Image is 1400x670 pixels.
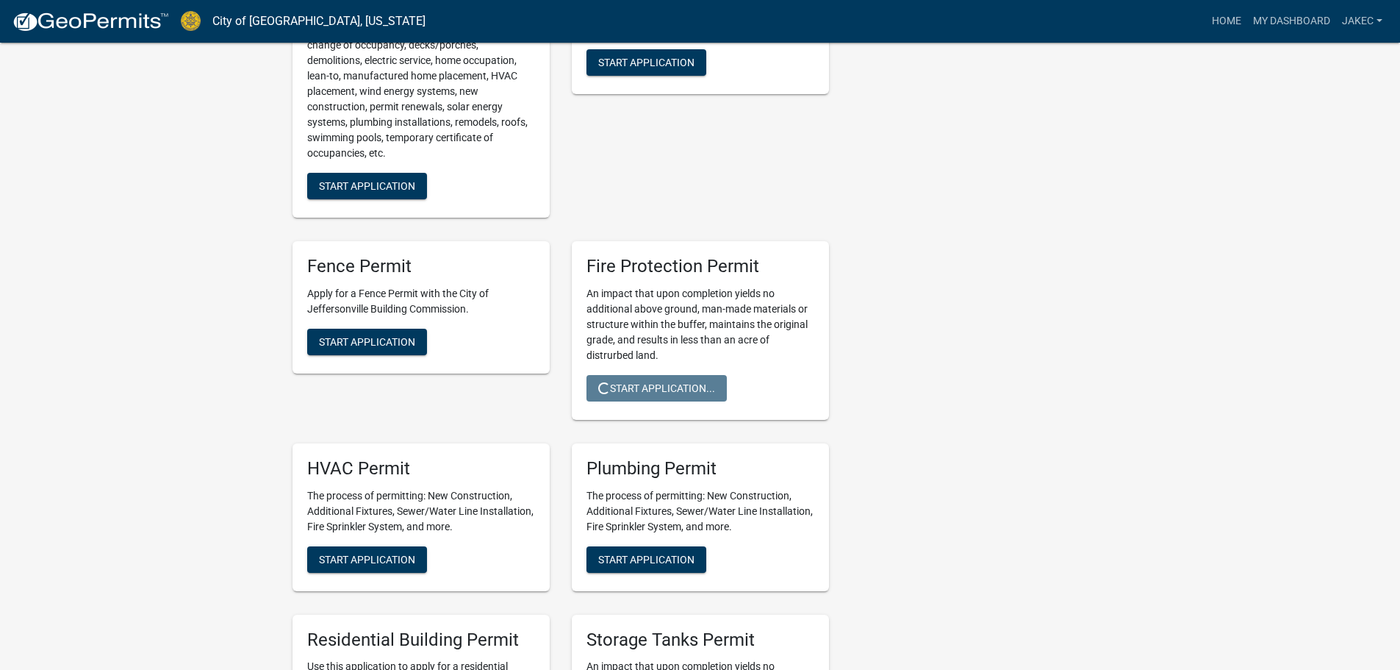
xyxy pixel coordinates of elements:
p: Apply for a Fence Permit with the City of Jeffersonville Building Commission. [307,286,535,317]
p: The process of permitting: New Construction, Additional Fixtures, Sewer/Water Line Installation, ... [586,488,814,535]
a: Home [1206,7,1247,35]
span: Start Application [598,57,694,68]
span: Start Application [319,180,415,192]
button: Start Application [307,173,427,199]
span: Start Application... [598,382,715,393]
h5: HVAC Permit [307,458,535,480]
h5: Residential Building Permit [307,630,535,651]
button: Start Application [586,49,706,76]
a: JakeC [1336,7,1388,35]
h5: Fire Protection Permit [586,256,814,277]
span: Start Application [319,335,415,347]
button: Start Application [307,546,427,573]
a: City of [GEOGRAPHIC_DATA], [US_STATE] [212,9,426,34]
button: Start Application... [586,375,727,402]
p: An impact that upon completion yields no additional above ground, man-made materials or structure... [586,286,814,363]
span: Start Application [319,553,415,565]
p: The process of permitting: New Construction, Additional Fixtures, Sewer/Water Line Installation, ... [307,488,535,535]
button: Start Application [586,546,706,573]
span: Start Application [598,553,694,565]
a: My Dashboard [1247,7,1336,35]
h5: Plumbing Permit [586,458,814,480]
button: Start Application [307,329,427,355]
img: City of Jeffersonville, Indiana [181,11,201,31]
h5: Storage Tanks Permit [586,630,814,651]
h5: Fence Permit [307,256,535,277]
